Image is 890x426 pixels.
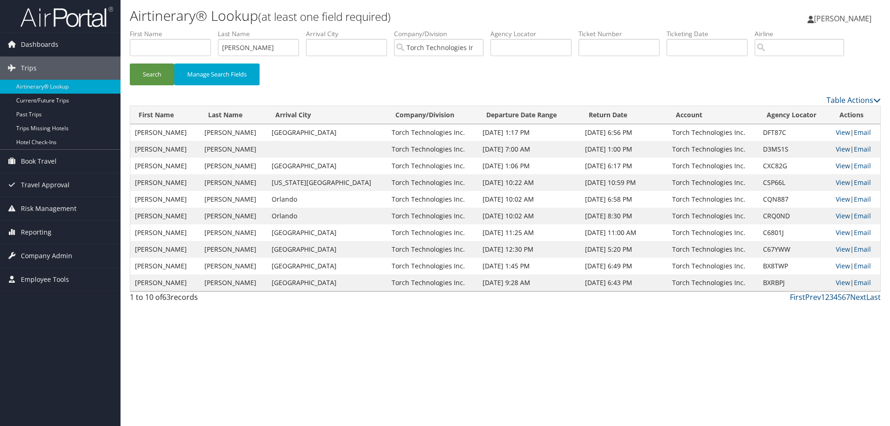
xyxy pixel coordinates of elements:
[478,141,580,158] td: [DATE] 7:00 AM
[580,141,667,158] td: [DATE] 1:00 PM
[130,124,200,141] td: [PERSON_NAME]
[836,211,850,220] a: View
[478,124,580,141] td: [DATE] 1:17 PM
[580,124,667,141] td: [DATE] 6:56 PM
[130,64,174,85] button: Search
[130,106,200,124] th: First Name: activate to sort column ascending
[258,9,391,24] small: (at least one field required)
[831,258,880,274] td: |
[805,292,821,302] a: Prev
[387,241,478,258] td: Torch Technologies Inc.
[580,106,667,124] th: Return Date: activate to sort column ascending
[387,174,478,191] td: Torch Technologies Inc.
[814,13,871,24] span: [PERSON_NAME]
[758,141,831,158] td: D3MS1S
[394,29,490,38] label: Company/Division
[667,208,758,224] td: Torch Technologies Inc.
[831,158,880,174] td: |
[130,292,307,307] div: 1 to 10 of records
[387,124,478,141] td: Torch Technologies Inc.
[130,141,200,158] td: [PERSON_NAME]
[267,208,387,224] td: Orlando
[130,191,200,208] td: [PERSON_NAME]
[667,241,758,258] td: Torch Technologies Inc.
[162,292,171,302] span: 63
[267,258,387,274] td: [GEOGRAPHIC_DATA]
[667,158,758,174] td: Torch Technologies Inc.
[130,258,200,274] td: [PERSON_NAME]
[755,29,851,38] label: Airline
[836,245,850,254] a: View
[200,124,267,141] td: [PERSON_NAME]
[21,244,72,267] span: Company Admin
[306,29,394,38] label: Arrival City
[854,245,871,254] a: Email
[831,208,880,224] td: |
[667,141,758,158] td: Torch Technologies Inc.
[130,208,200,224] td: [PERSON_NAME]
[850,292,866,302] a: Next
[387,258,478,274] td: Torch Technologies Inc.
[580,224,667,241] td: [DATE] 11:00 AM
[831,106,880,124] th: Actions
[854,161,871,170] a: Email
[831,224,880,241] td: |
[667,106,758,124] th: Account: activate to sort column ascending
[478,191,580,208] td: [DATE] 10:02 AM
[842,292,846,302] a: 6
[387,158,478,174] td: Torch Technologies Inc.
[21,150,57,173] span: Book Travel
[758,106,831,124] th: Agency Locator: activate to sort column ascending
[836,178,850,187] a: View
[854,211,871,220] a: Email
[831,124,880,141] td: |
[826,95,881,105] a: Table Actions
[836,145,850,153] a: View
[854,178,871,187] a: Email
[20,6,113,28] img: airportal-logo.png
[267,191,387,208] td: Orlando
[267,158,387,174] td: [GEOGRAPHIC_DATA]
[667,258,758,274] td: Torch Technologies Inc.
[667,174,758,191] td: Torch Technologies Inc.
[758,241,831,258] td: C67YWW
[831,191,880,208] td: |
[130,274,200,291] td: [PERSON_NAME]
[578,29,667,38] label: Ticket Number
[580,191,667,208] td: [DATE] 6:58 PM
[854,128,871,137] a: Email
[267,241,387,258] td: [GEOGRAPHIC_DATA]
[836,261,850,270] a: View
[825,292,829,302] a: 2
[21,268,69,291] span: Employee Tools
[267,106,387,124] th: Arrival City: activate to sort column ascending
[130,224,200,241] td: [PERSON_NAME]
[200,191,267,208] td: [PERSON_NAME]
[200,241,267,258] td: [PERSON_NAME]
[21,33,58,56] span: Dashboards
[580,258,667,274] td: [DATE] 6:49 PM
[758,191,831,208] td: CQN887
[21,197,76,220] span: Risk Management
[130,29,218,38] label: First Name
[478,106,580,124] th: Departure Date Range: activate to sort column ascending
[836,161,850,170] a: View
[267,274,387,291] td: [GEOGRAPHIC_DATA]
[829,292,833,302] a: 3
[836,228,850,237] a: View
[667,29,755,38] label: Ticketing Date
[267,174,387,191] td: [US_STATE][GEOGRAPHIC_DATA]
[667,124,758,141] td: Torch Technologies Inc.
[200,158,267,174] td: [PERSON_NAME]
[758,208,831,224] td: CRQ0ND
[790,292,805,302] a: First
[758,158,831,174] td: CXC82G
[758,274,831,291] td: BXRBPJ
[580,158,667,174] td: [DATE] 6:17 PM
[387,274,478,291] td: Torch Technologies Inc.
[21,173,70,197] span: Travel Approval
[580,174,667,191] td: [DATE] 10:59 PM
[821,292,825,302] a: 1
[387,106,478,124] th: Company/Division
[833,292,838,302] a: 4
